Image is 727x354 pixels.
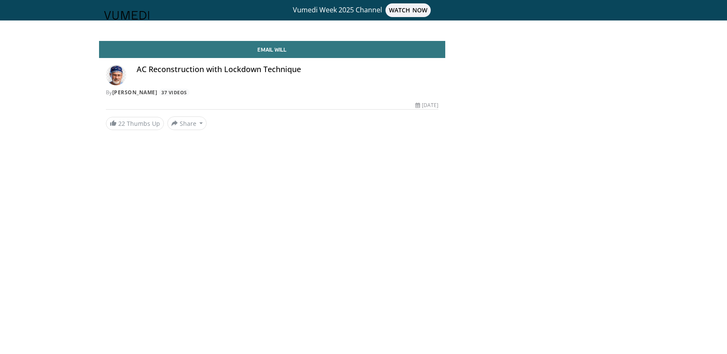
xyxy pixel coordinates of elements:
[137,65,439,74] h4: AC Reconstruction with Lockdown Technique
[167,116,207,130] button: Share
[415,102,438,109] div: [DATE]
[104,11,149,20] img: VuMedi Logo
[106,89,439,96] div: By
[106,117,164,130] a: 22 Thumbs Up
[106,65,126,85] img: Avatar
[112,89,158,96] a: [PERSON_NAME]
[159,89,190,96] a: 37 Videos
[99,41,446,58] a: Email Will
[118,119,125,128] span: 22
